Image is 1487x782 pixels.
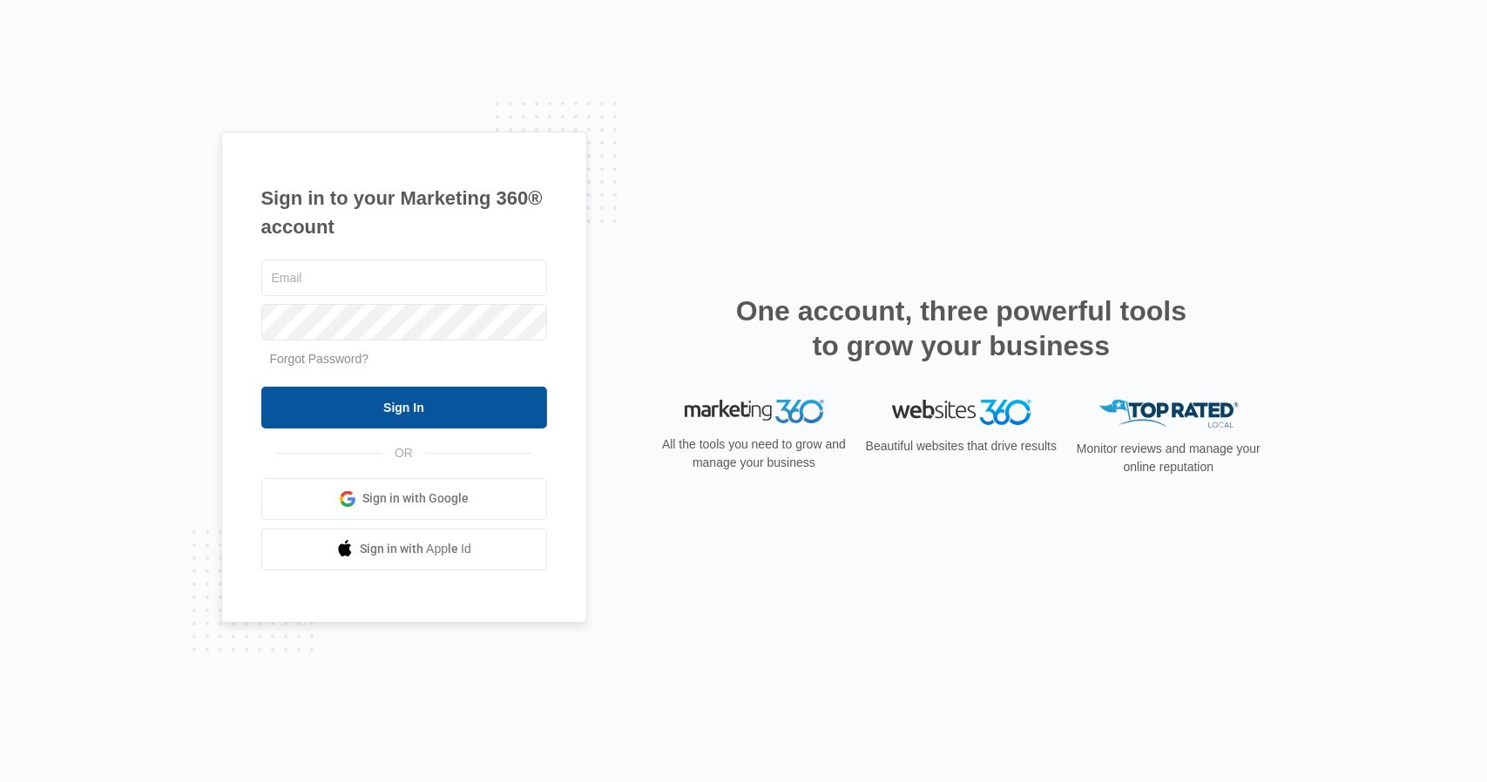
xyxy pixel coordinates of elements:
p: Beautiful websites that drive results [864,437,1059,455]
span: Sign in with Google [362,489,469,508]
a: Sign in with Apple Id [261,529,547,570]
img: Top Rated Local [1099,400,1239,428]
a: Sign in with Google [261,478,547,520]
input: Sign In [261,387,547,428]
p: All the tools you need to grow and manage your business [657,435,852,472]
h2: One account, three powerful tools to grow your business [731,293,1193,363]
img: Marketing 360 [685,400,824,424]
span: OR [382,444,425,462]
h1: Sign in to your Marketing 360® account [261,184,547,241]
input: Email [261,260,547,296]
span: Sign in with Apple Id [360,540,471,558]
a: Forgot Password? [270,352,369,366]
img: Websites 360 [892,400,1031,425]
p: Monitor reviews and manage your online reputation [1071,440,1267,476]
